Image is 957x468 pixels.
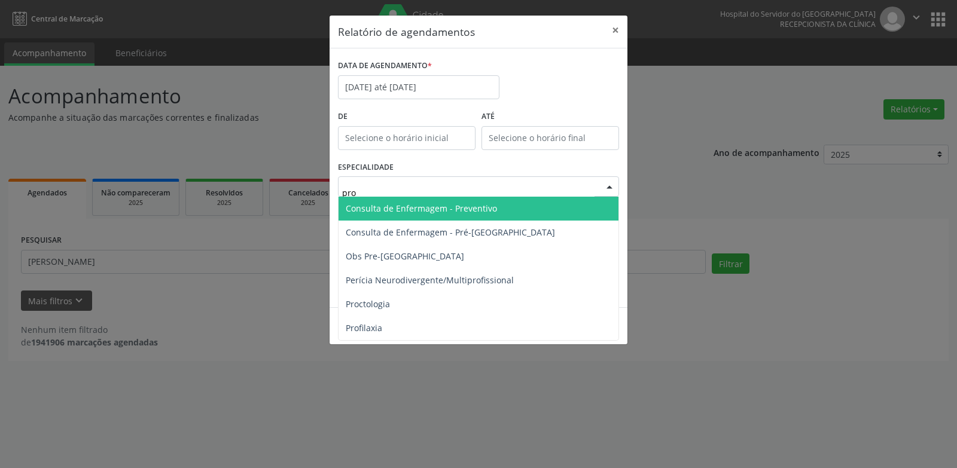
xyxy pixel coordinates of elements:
[346,322,382,334] span: Profilaxia
[346,298,390,310] span: Proctologia
[346,274,514,286] span: Perícia Neurodivergente/Multiprofissional
[346,203,497,214] span: Consulta de Enfermagem - Preventivo
[346,227,555,238] span: Consulta de Enfermagem - Pré-[GEOGRAPHIC_DATA]
[338,57,432,75] label: DATA DE AGENDAMENTO
[346,250,464,262] span: Obs Pre-[GEOGRAPHIC_DATA]
[481,126,619,150] input: Selecione o horário final
[338,75,499,99] input: Selecione uma data ou intervalo
[342,181,595,204] input: Seleciona uma especialidade
[338,126,476,150] input: Selecione o horário inicial
[338,158,394,177] label: ESPECIALIDADE
[338,24,475,39] h5: Relatório de agendamentos
[604,16,627,45] button: Close
[481,108,619,126] label: ATÉ
[338,108,476,126] label: De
